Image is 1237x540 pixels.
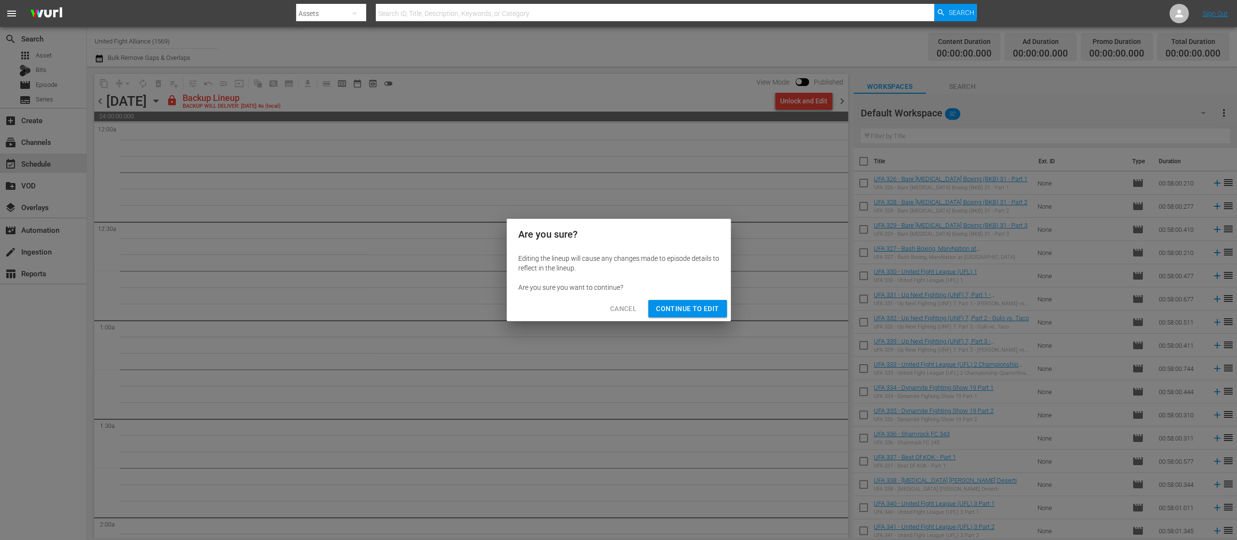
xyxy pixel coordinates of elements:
[656,303,719,315] span: Continue to Edit
[948,4,974,21] span: Search
[518,283,719,292] div: Are you sure you want to continue?
[23,2,70,25] img: ans4CAIJ8jUAAAAAAAAAAAAAAAAAAAAAAAAgQb4GAAAAAAAAAAAAAAAAAAAAAAAAJMjXAAAAAAAAAAAAAAAAAAAAAAAAgAT5G...
[518,254,719,273] div: Editing the lineup will cause any changes made to episode details to reflect in the lineup.
[610,303,637,315] span: Cancel
[1203,10,1228,17] a: Sign Out
[518,227,719,242] h2: Are you sure?
[602,300,644,318] button: Cancel
[648,300,726,318] button: Continue to Edit
[6,8,17,19] span: menu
